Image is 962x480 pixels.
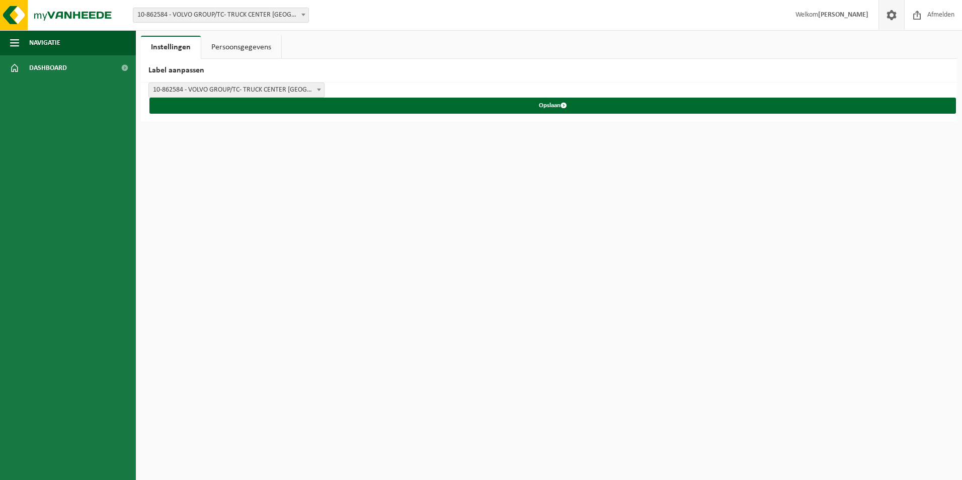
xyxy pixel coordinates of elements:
a: Persoonsgegevens [201,36,281,59]
strong: [PERSON_NAME] [818,11,868,19]
span: 10-862584 - VOLVO GROUP/TC- TRUCK CENTER ANTWERPEN - ANTWERPEN [133,8,309,23]
span: 10-862584 - VOLVO GROUP/TC- TRUCK CENTER ANTWERPEN - ANTWERPEN [148,83,325,98]
span: Navigatie [29,30,60,55]
span: 10-862584 - VOLVO GROUP/TC- TRUCK CENTER ANTWERPEN - ANTWERPEN [133,8,308,22]
a: Instellingen [141,36,201,59]
span: Dashboard [29,55,67,81]
span: 10-862584 - VOLVO GROUP/TC- TRUCK CENTER ANTWERPEN - ANTWERPEN [149,83,324,97]
h2: Label aanpassen [141,59,957,83]
button: Opslaan [149,98,956,114]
